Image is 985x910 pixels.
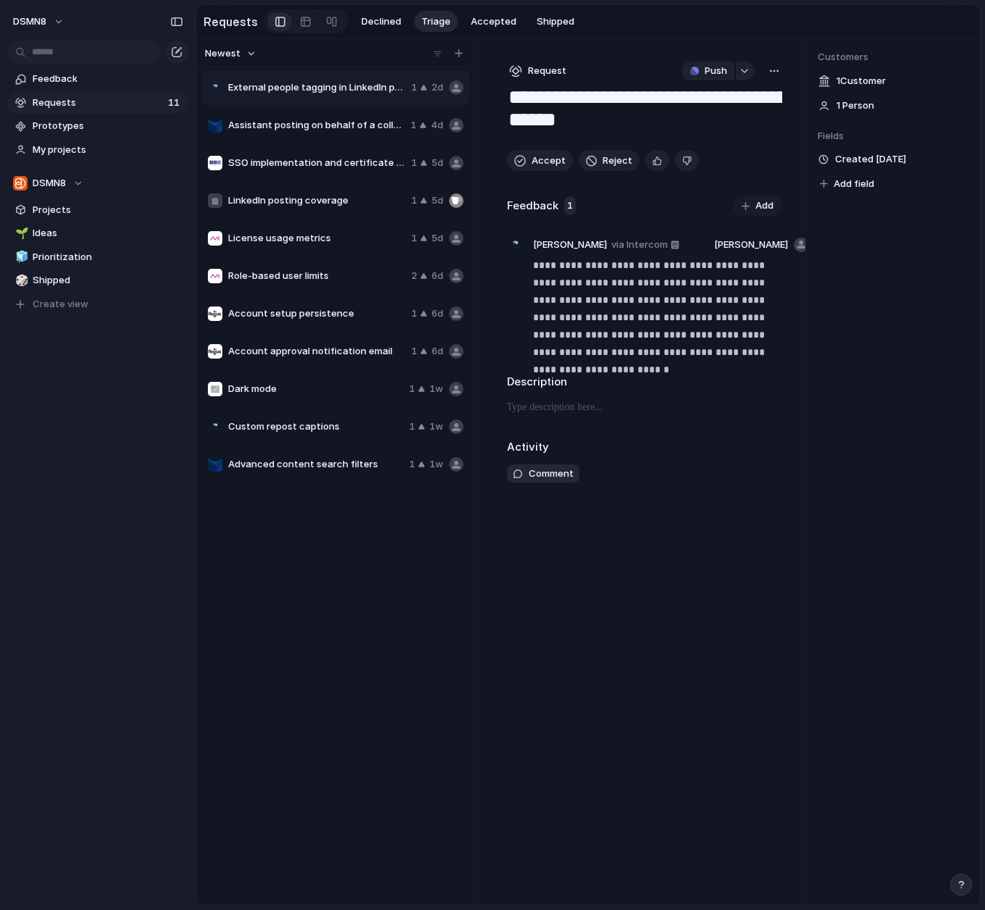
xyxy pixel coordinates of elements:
span: Dark mode [228,382,403,396]
span: 2 [411,269,417,283]
button: 🧊 [13,250,28,264]
button: 🌱 [13,226,28,241]
span: License usage metrics [228,231,406,246]
span: LinkedIn posting coverage [228,193,406,208]
span: 1 [409,382,415,396]
a: Projects [7,199,188,221]
div: 🎲 [15,272,25,289]
button: Add field [818,175,876,193]
span: Push [705,64,727,78]
span: Accepted [471,14,516,29]
span: Shipped [537,14,574,29]
span: 11 [168,96,183,110]
span: Reject [603,154,632,168]
a: Requests11 [7,92,188,114]
a: Prototypes [7,115,188,137]
span: 1 Person [837,99,874,113]
span: Declined [361,14,401,29]
a: 🧊Prioritization [7,246,188,268]
button: DSMN8 [7,10,72,33]
div: 🧊 [15,249,25,265]
span: Account setup persistence [228,306,406,321]
button: Shipped [529,11,582,33]
button: Triage [414,11,458,33]
span: 1 [411,344,417,359]
button: Newest [203,44,259,63]
span: 1 [411,193,417,208]
span: [PERSON_NAME] [533,238,607,252]
span: Feedback [33,72,183,86]
h2: Feedback [507,198,558,214]
span: DSMN8 [33,176,66,191]
button: 🎲 [13,273,28,288]
span: Comment [529,467,574,481]
span: Newest [205,46,240,61]
button: Push [682,62,734,80]
button: Accept [507,150,573,172]
span: 6d [432,306,443,321]
span: Add field [834,177,874,191]
span: Ideas [33,226,183,241]
span: My projects [33,143,183,157]
span: Add [755,199,774,213]
h2: Activity [507,439,549,456]
span: Triage [422,14,450,29]
span: via Intercom [611,238,668,252]
button: Accepted [464,11,524,33]
span: 6d [432,344,443,359]
h2: Requests [204,13,258,30]
button: DSMN8 [7,172,188,194]
span: 6d [432,269,443,283]
span: 1 Customer [837,74,886,88]
span: Prototypes [33,119,183,133]
span: DSMN8 [13,14,46,29]
span: 1 [411,80,417,95]
span: [PERSON_NAME] [714,238,788,252]
span: Accept [532,154,566,168]
h2: Description [507,374,783,391]
span: 1 [564,196,576,215]
span: Fields [818,129,968,143]
span: Account approval notification email [228,344,406,359]
span: Projects [33,203,183,217]
span: SSO implementation and certificate renewal documentation [228,156,406,170]
span: Requests [33,96,164,110]
span: 5d [432,156,443,170]
button: Request [507,62,569,80]
button: Add [733,196,782,216]
span: Request [528,64,566,78]
a: 🌱Ideas [7,222,188,244]
span: 1 [411,156,417,170]
a: Feedback [7,68,188,90]
a: 🎲Shipped [7,270,188,291]
span: Created [DATE] [835,152,906,167]
button: Comment [507,464,579,483]
span: Create view [33,297,88,312]
span: 1w [429,457,443,472]
span: 5d [432,231,443,246]
a: via Intercom [608,236,682,254]
span: 1 [411,231,417,246]
span: 1 [409,457,415,472]
span: 1 [409,419,415,434]
span: 4d [431,118,443,133]
span: Advanced content search filters [228,457,403,472]
span: 1 [411,118,416,133]
a: My projects [7,139,188,161]
span: 5d [432,193,443,208]
span: Customers [818,50,968,64]
span: Assistant posting on behalf of a colleague [228,118,405,133]
span: External people tagging in LinkedIn posts [228,80,406,95]
span: 1 [411,306,417,321]
button: Reject [579,150,640,172]
span: Prioritization [33,250,183,264]
span: 1w [429,382,443,396]
span: 1w [429,419,443,434]
span: Shipped [33,273,183,288]
span: Custom repost captions [228,419,403,434]
span: 2d [432,80,443,95]
button: Create view [7,293,188,315]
